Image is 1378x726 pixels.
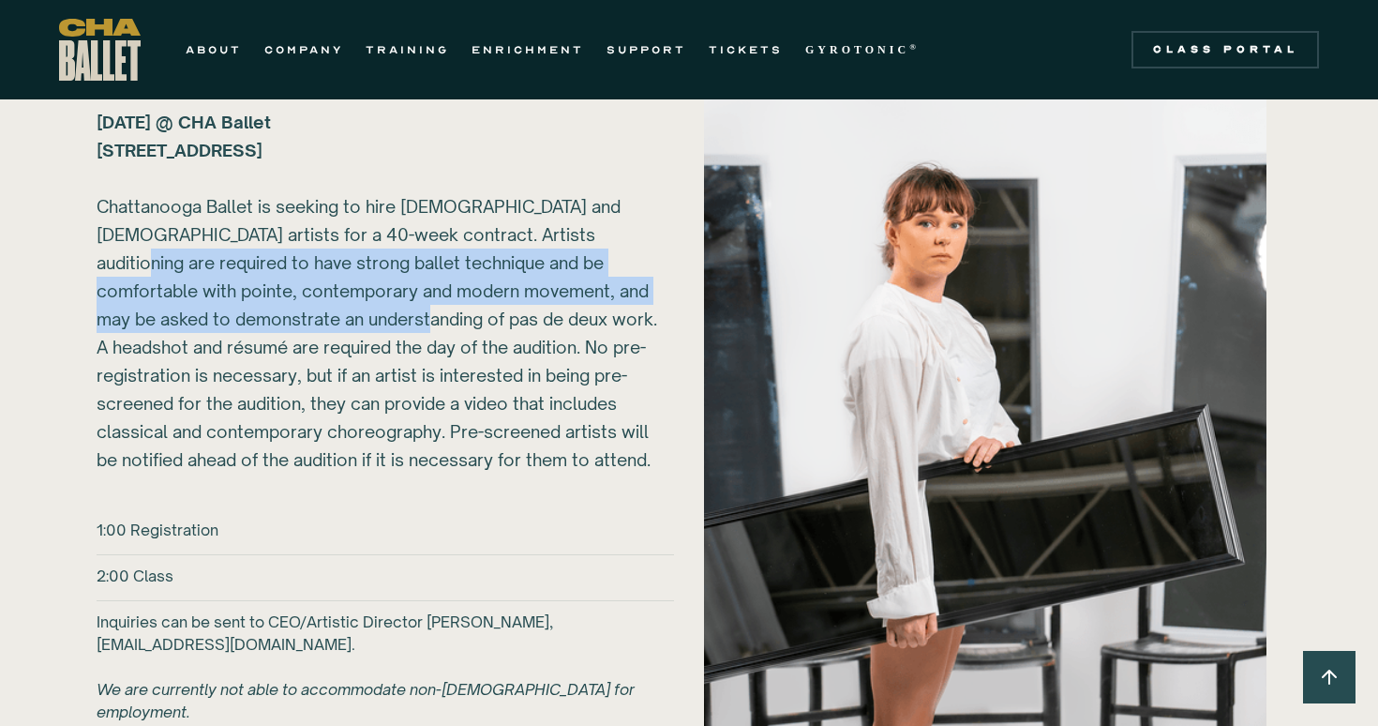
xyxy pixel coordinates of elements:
[909,42,920,52] sup: ®
[59,19,141,81] a: home
[186,38,242,61] a: ABOUT
[366,38,449,61] a: TRAINING
[97,611,674,723] h6: Inquiries can be sent to CEO/Artistic Director [PERSON_NAME], [EMAIL_ADDRESS][DOMAIN_NAME].
[97,565,173,587] h6: 2:00 Class
[97,680,635,721] em: We are currently not able to accommodate non-[DEMOGRAPHIC_DATA] for employment.
[97,112,271,160] strong: [DATE] @ CHA Ballet [STREET_ADDRESS] ‍
[97,108,659,474] div: Chattanooga Ballet is seeking to hire [DEMOGRAPHIC_DATA] and [DEMOGRAPHIC_DATA] artists for a 40-...
[607,38,686,61] a: SUPPORT
[805,43,909,56] strong: GYROTONIC
[472,38,584,61] a: ENRICHMENT
[709,38,783,61] a: TICKETS
[1131,31,1319,68] a: Class Portal
[805,38,920,61] a: GYROTONIC®
[1143,42,1308,57] div: Class Portal
[97,519,218,541] h6: 1:00 Registration
[264,38,343,61] a: COMPANY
